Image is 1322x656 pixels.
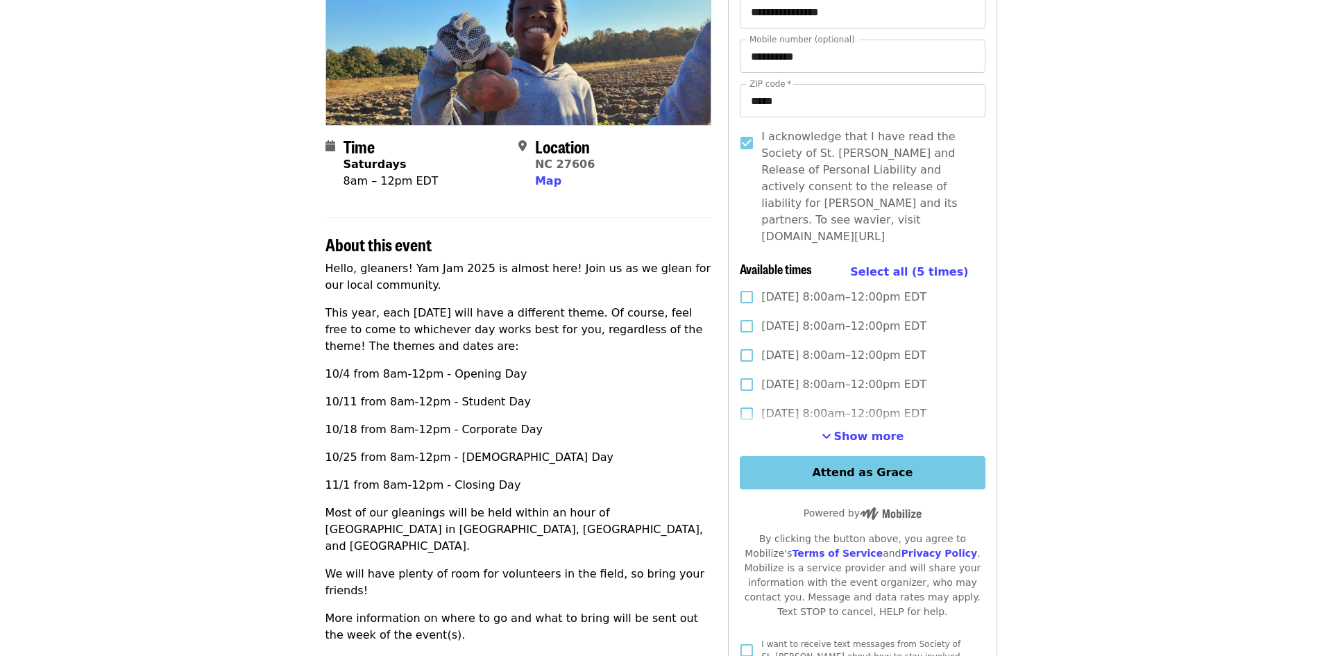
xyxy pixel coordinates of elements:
[860,507,922,520] img: Powered by Mobilize
[792,548,883,559] a: Terms of Service
[740,40,985,73] input: Mobile number (optional)
[344,173,439,190] div: 8am – 12pm EDT
[325,505,712,555] p: Most of our gleanings will be held within an hour of [GEOGRAPHIC_DATA] in [GEOGRAPHIC_DATA], [GEO...
[761,376,926,393] span: [DATE] 8:00am–12:00pm EDT
[535,174,561,187] span: Map
[761,318,926,335] span: [DATE] 8:00am–12:00pm EDT
[761,289,926,305] span: [DATE] 8:00am–12:00pm EDT
[901,548,977,559] a: Privacy Policy
[822,428,904,445] button: See more timeslots
[761,405,926,422] span: [DATE] 8:00am–12:00pm EDT
[344,134,375,158] span: Time
[804,507,922,519] span: Powered by
[325,305,712,355] p: This year, each [DATE] will have a different theme. Of course, feel free to come to whichever day...
[535,158,595,171] a: NC 27606
[834,430,904,443] span: Show more
[740,84,985,117] input: ZIP code
[535,173,561,190] button: Map
[740,456,985,489] button: Attend as Grace
[325,394,712,410] p: 10/11 from 8am-12pm - Student Day
[325,566,712,599] p: We will have plenty of room for volunteers in the field, so bring your friends!
[325,477,712,494] p: 11/1 from 8am-12pm - Closing Day
[325,232,432,256] span: About this event
[850,262,968,283] button: Select all (5 times)
[740,260,812,278] span: Available times
[518,140,527,153] i: map-marker-alt icon
[740,532,985,619] div: By clicking the button above, you agree to Mobilize's and . Mobilize is a service provider and wi...
[325,449,712,466] p: 10/25 from 8am-12pm - [DEMOGRAPHIC_DATA] Day
[325,260,712,294] p: Hello, gleaners! Yam Jam 2025 is almost here! Join us as we glean for our local community.
[535,134,590,158] span: Location
[325,421,712,438] p: 10/18 from 8am-12pm - Corporate Day
[344,158,407,171] strong: Saturdays
[325,366,712,382] p: 10/4 from 8am-12pm - Opening Day
[325,140,335,153] i: calendar icon
[325,610,712,644] p: More information on where to go and what to bring will be sent out the week of the event(s).
[749,35,855,44] label: Mobile number (optional)
[749,80,791,88] label: ZIP code
[761,128,974,245] span: I acknowledge that I have read the Society of St. [PERSON_NAME] and Release of Personal Liability...
[761,347,926,364] span: [DATE] 8:00am–12:00pm EDT
[850,265,968,278] span: Select all (5 times)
